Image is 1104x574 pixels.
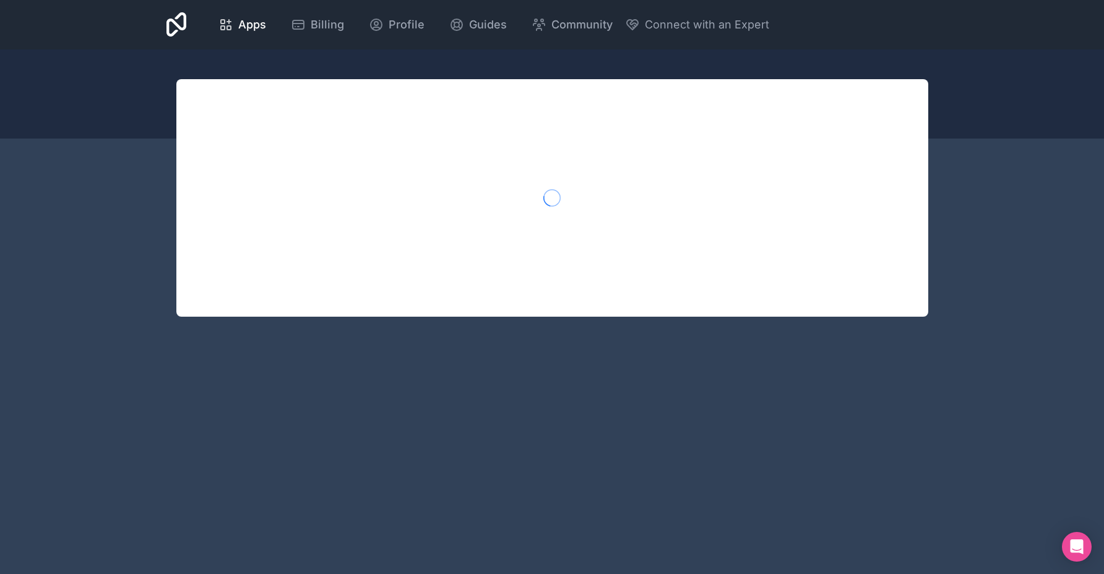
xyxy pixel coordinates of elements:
a: Profile [359,11,434,38]
span: Guides [469,16,507,33]
span: Community [551,16,613,33]
span: Connect with an Expert [645,16,769,33]
a: Community [522,11,623,38]
a: Apps [209,11,276,38]
a: Guides [439,11,517,38]
div: Open Intercom Messenger [1062,532,1092,562]
span: Profile [389,16,425,33]
span: Billing [311,16,344,33]
span: Apps [238,16,266,33]
button: Connect with an Expert [625,16,769,33]
a: Billing [281,11,354,38]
